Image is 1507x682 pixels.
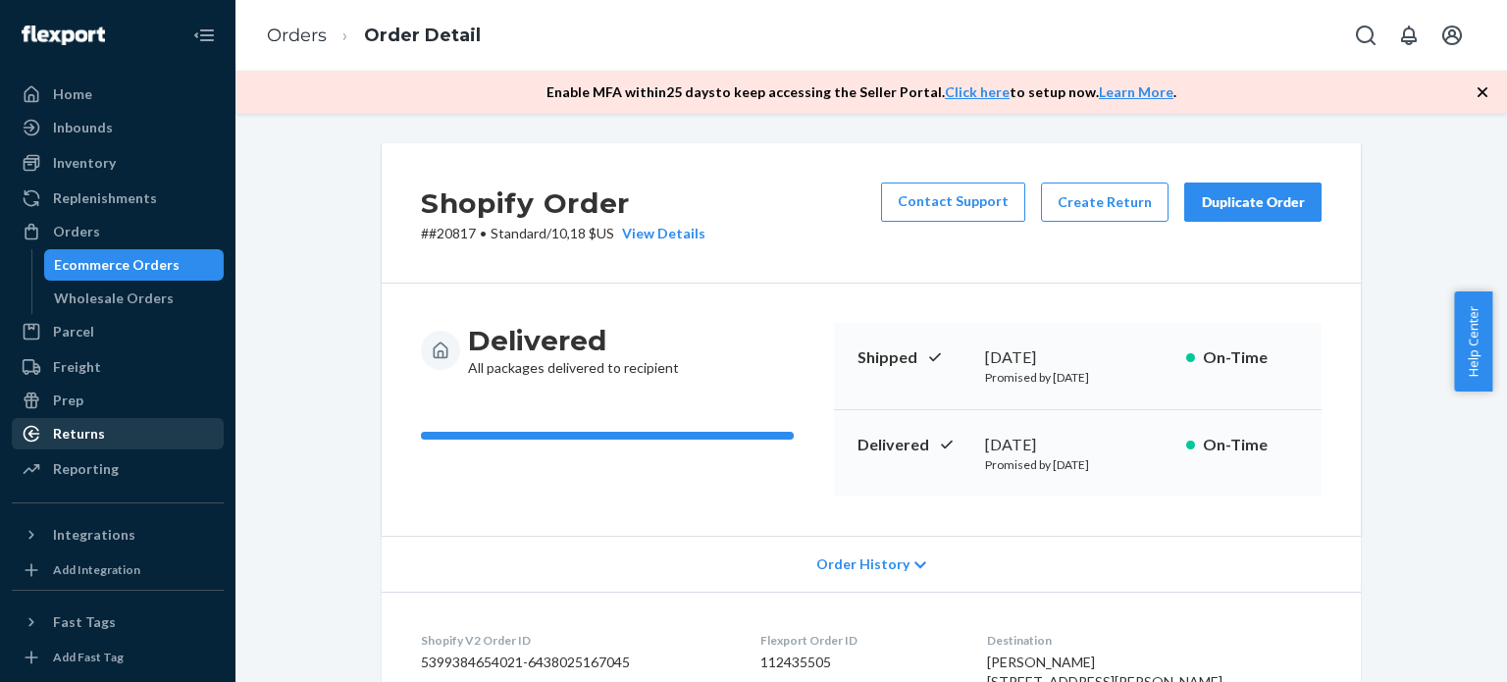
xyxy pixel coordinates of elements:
[985,369,1170,386] p: Promised by [DATE]
[12,418,224,449] a: Returns
[1099,83,1173,100] a: Learn More
[12,646,224,669] a: Add Fast Tag
[53,424,105,444] div: Returns
[184,16,224,55] button: Close Navigation
[857,346,969,369] p: Shipped
[53,459,119,479] div: Reporting
[881,183,1025,222] a: Contact Support
[12,558,224,582] a: Add Integration
[1346,16,1385,55] button: Open Search Box
[491,225,546,241] span: Standard
[1201,192,1305,212] div: Duplicate Order
[44,283,225,314] a: Wholesale Orders
[53,561,140,578] div: Add Integration
[251,7,496,65] ol: breadcrumbs
[421,632,729,649] dt: Shopify V2 Order ID
[468,323,679,378] div: All packages delivered to recipient
[12,385,224,416] a: Prep
[53,525,135,545] div: Integrations
[12,216,224,247] a: Orders
[468,323,679,358] h3: Delivered
[12,351,224,383] a: Freight
[364,25,481,46] a: Order Detail
[53,649,124,665] div: Add Fast Tag
[1203,346,1298,369] p: On-Time
[816,554,909,574] span: Order History
[421,224,705,243] p: # #20817 / 10,18 $US
[53,84,92,104] div: Home
[987,632,1322,649] dt: Destination
[12,519,224,551] button: Integrations
[1203,434,1298,456] p: On-Time
[614,224,705,243] button: View Details
[53,391,83,410] div: Prep
[1454,291,1492,392] button: Help Center
[53,357,101,377] div: Freight
[480,225,487,241] span: •
[12,79,224,110] a: Home
[985,434,1170,456] div: [DATE]
[12,316,224,347] a: Parcel
[267,25,327,46] a: Orders
[44,249,225,281] a: Ecommerce Orders
[53,322,94,341] div: Parcel
[1184,183,1322,222] button: Duplicate Order
[53,188,157,208] div: Replenishments
[985,456,1170,473] p: Promised by [DATE]
[54,289,174,308] div: Wholesale Orders
[1389,16,1429,55] button: Open notifications
[760,632,957,649] dt: Flexport Order ID
[421,653,729,672] dd: 5399384654021-6438025167045
[53,612,116,632] div: Fast Tags
[857,434,969,456] p: Delivered
[1432,16,1472,55] button: Open account menu
[22,26,105,45] img: Flexport logo
[54,255,180,275] div: Ecommerce Orders
[12,112,224,143] a: Inbounds
[53,222,100,241] div: Orders
[985,346,1170,369] div: [DATE]
[12,147,224,179] a: Inventory
[12,606,224,638] button: Fast Tags
[421,183,705,224] h2: Shopify Order
[53,153,116,173] div: Inventory
[760,653,957,672] dd: 112435505
[945,83,1010,100] a: Click here
[1041,183,1169,222] button: Create Return
[12,183,224,214] a: Replenishments
[546,82,1176,102] p: Enable MFA within 25 days to keep accessing the Seller Portal. to setup now. .
[12,453,224,485] a: Reporting
[53,118,113,137] div: Inbounds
